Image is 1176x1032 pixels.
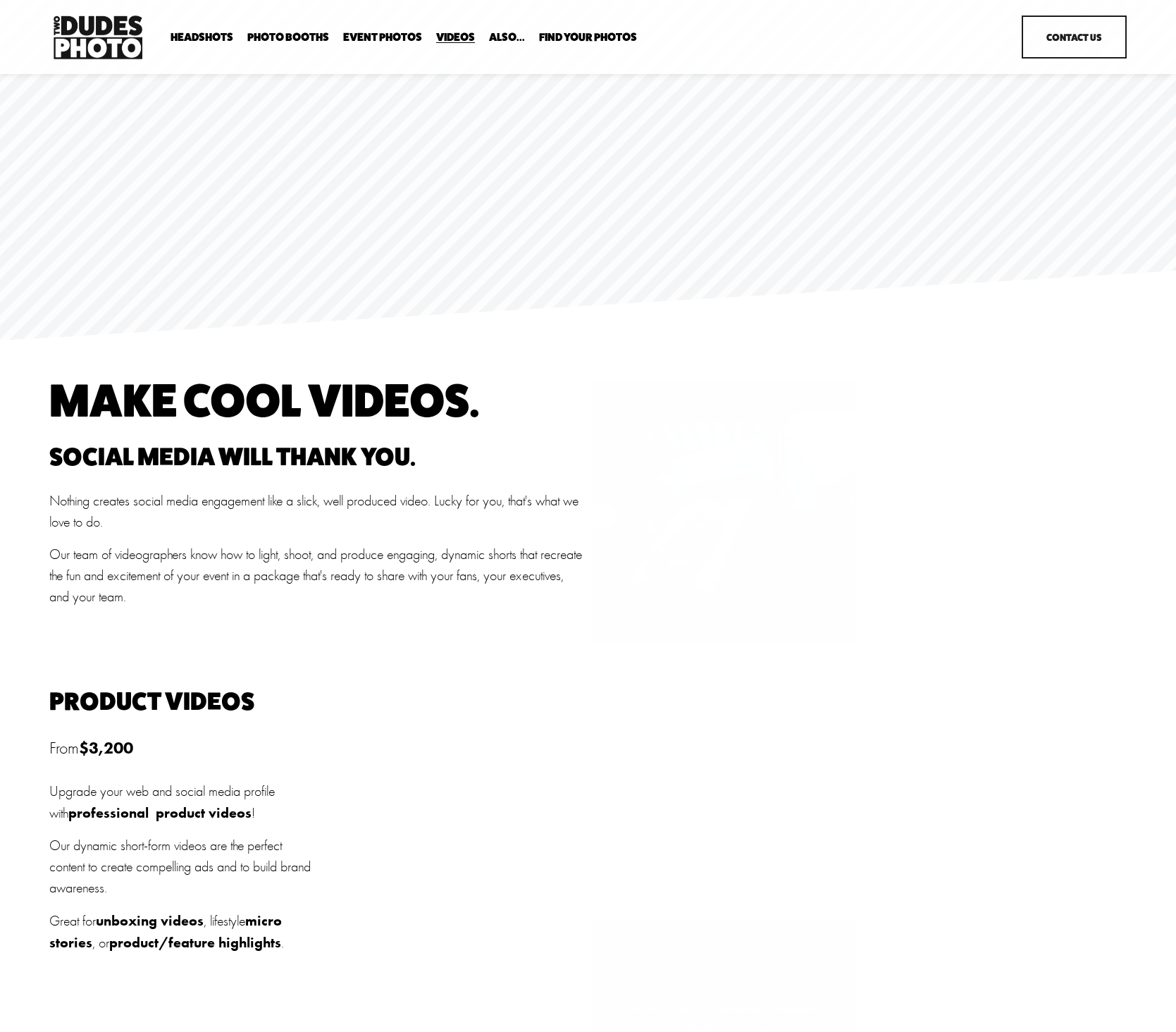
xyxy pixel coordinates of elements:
[489,32,525,43] span: Also...
[171,31,233,44] a: folder dropdown
[49,689,584,713] h2: PRODUCT VIDEOS
[49,491,584,533] p: Nothing creates social media engagement like a slick, well produced video. Lucky for you, that's ...
[49,379,584,421] h1: Make cool videos.
[49,735,584,761] p: From
[171,32,233,43] span: Headshots
[49,835,313,899] p: Our dynamic short-form videos are the perfect content to create compelling ads and to build brand...
[539,31,637,44] a: folder dropdown
[96,912,204,929] strong: unboxing videos
[489,31,525,44] a: folder dropdown
[539,32,637,43] span: Find Your Photos
[247,32,329,43] span: Photo Booths
[79,737,133,758] strong: $3,200
[109,934,281,951] strong: product/feature highlights
[49,12,147,63] img: Two Dudes Photo | Headshots, Portraits &amp; Photo Booths
[436,31,475,44] a: Videos
[1022,16,1127,59] a: Contact Us
[49,444,584,469] h2: Social media will thank you.
[247,31,329,44] a: folder dropdown
[49,544,584,608] p: Our team of videographers know how to light, shoot, and produce engaging, dynamic shorts that rec...
[49,910,313,954] p: Great for , lifestyle , or .
[321,812,584,960] iframe: <br/>
[68,804,252,821] strong: professional product videos
[49,781,313,824] p: Upgrade your web and social media profile with !
[343,31,422,44] a: Event Photos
